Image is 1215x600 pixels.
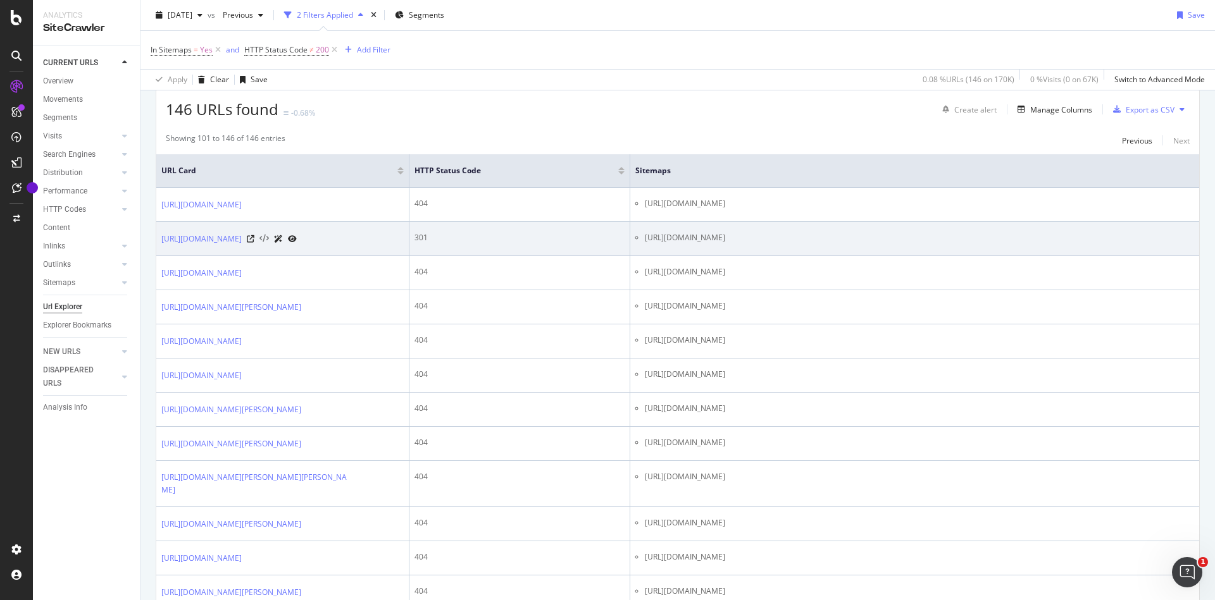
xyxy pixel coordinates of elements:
span: 146 URLs found [166,99,278,119]
div: Add Filter [357,44,390,55]
a: [URL][DOMAIN_NAME][PERSON_NAME] [161,301,301,314]
li: [URL][DOMAIN_NAME] [645,334,1194,346]
div: Search Engines [43,148,96,161]
div: 404 [414,585,625,597]
a: Analysis Info [43,401,131,414]
li: [URL][DOMAIN_NAME] [645,585,1194,597]
a: Visits [43,130,118,143]
div: CURRENT URLS [43,56,98,70]
a: URL Inspection [288,232,297,245]
div: Segments [43,111,77,125]
div: Switch to Advanced Mode [1114,74,1205,85]
li: [URL][DOMAIN_NAME] [645,198,1194,209]
div: 2 Filters Applied [297,9,353,20]
span: Yes [200,41,213,59]
span: 1 [1198,557,1208,567]
a: Performance [43,185,118,198]
a: CURRENT URLS [43,56,118,70]
span: Previous [218,9,253,20]
span: HTTP Status Code [244,44,308,55]
button: Save [1172,5,1205,25]
div: Performance [43,185,87,198]
span: ≠ [309,44,314,55]
div: Url Explorer [43,300,82,314]
a: [URL][DOMAIN_NAME][PERSON_NAME] [161,403,301,416]
div: Analysis Info [43,401,87,414]
li: [URL][DOMAIN_NAME] [645,266,1194,278]
a: Segments [43,111,131,125]
a: DISAPPEARED URLS [43,364,118,390]
button: Create alert [937,99,997,119]
div: 404 [414,300,625,312]
button: Add Filter [340,42,390,58]
div: Clear [210,74,229,85]
a: [URL][DOMAIN_NAME][PERSON_NAME] [161,438,301,450]
a: Content [43,221,131,235]
span: 200 [316,41,329,59]
a: HTTP Codes [43,203,118,216]
a: Overview [43,75,131,88]
a: [URL][DOMAIN_NAME] [161,199,242,211]
div: Explorer Bookmarks [43,319,111,332]
a: Inlinks [43,240,118,253]
button: and [226,44,239,56]
a: [URL][DOMAIN_NAME][PERSON_NAME] [161,586,301,599]
div: times [368,9,379,21]
a: AI Url Details [274,232,283,245]
a: [URL][DOMAIN_NAME] [161,233,242,245]
button: Apply [151,70,187,90]
div: 0.08 % URLs ( 146 on 170K ) [923,74,1014,85]
div: Create alert [954,104,997,115]
div: Visits [43,130,62,143]
div: Inlinks [43,240,65,253]
button: Next [1173,133,1190,148]
div: and [226,44,239,55]
a: Visit Online Page [247,235,254,243]
a: [URL][DOMAIN_NAME] [161,369,242,382]
button: Switch to Advanced Mode [1109,70,1205,90]
div: Apply [168,74,187,85]
li: [URL][DOMAIN_NAME] [645,437,1194,448]
div: 404 [414,403,625,414]
span: vs [208,9,218,20]
div: Movements [43,93,83,106]
div: Sitemaps [43,276,75,290]
div: 404 [414,198,625,209]
a: NEW URLS [43,345,118,358]
a: Distribution [43,166,118,180]
li: [URL][DOMAIN_NAME] [645,517,1194,529]
div: Distribution [43,166,83,180]
button: Clear [193,70,229,90]
div: 404 [414,437,625,448]
a: Outlinks [43,258,118,271]
div: Next [1173,135,1190,146]
span: HTTP Status Code [414,165,599,176]
a: Movements [43,93,131,106]
span: = [194,44,198,55]
li: [URL][DOMAIN_NAME] [645,471,1194,482]
span: 2025 Aug. 31st [168,9,192,20]
div: Showing 101 to 146 of 146 entries [166,133,285,148]
a: Explorer Bookmarks [43,319,131,332]
button: View HTML Source [259,235,269,243]
div: Manage Columns [1030,104,1092,115]
div: 404 [414,334,625,346]
button: [DATE] [151,5,208,25]
div: 404 [414,369,625,380]
div: Overview [43,75,73,88]
div: 301 [414,232,625,243]
div: Save [1188,9,1205,20]
div: NEW URLS [43,345,80,358]
li: [URL][DOMAIN_NAME] [645,403,1194,414]
button: Previous [218,5,268,25]
li: [URL][DOMAIN_NAME] [645,300,1194,312]
div: Save [251,74,268,85]
button: Segments [390,5,449,25]
div: 404 [414,471,625,482]
li: [URL][DOMAIN_NAME] [645,232,1194,243]
span: URL Card [161,165,394,176]
div: Export as CSV [1126,104,1174,115]
a: Url Explorer [43,300,131,314]
div: 0 % Visits ( 0 on 67K ) [1030,74,1099,85]
div: Analytics [43,10,130,21]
